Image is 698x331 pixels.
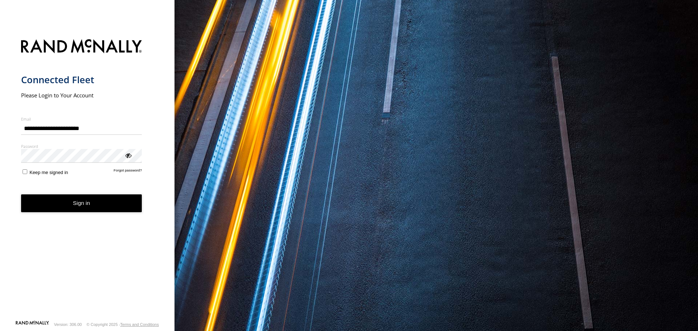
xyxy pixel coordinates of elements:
form: main [21,35,154,320]
a: Forgot password? [114,168,142,175]
label: Email [21,116,142,122]
span: Keep me signed in [29,170,68,175]
h2: Please Login to Your Account [21,92,142,99]
label: Password [21,144,142,149]
img: Rand McNally [21,38,142,56]
a: Visit our Website [16,321,49,328]
div: ViewPassword [124,152,132,159]
a: Terms and Conditions [120,322,159,327]
h1: Connected Fleet [21,74,142,86]
input: Keep me signed in [23,169,27,174]
div: Version: 306.00 [54,322,82,327]
div: © Copyright 2025 - [87,322,159,327]
button: Sign in [21,194,142,212]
